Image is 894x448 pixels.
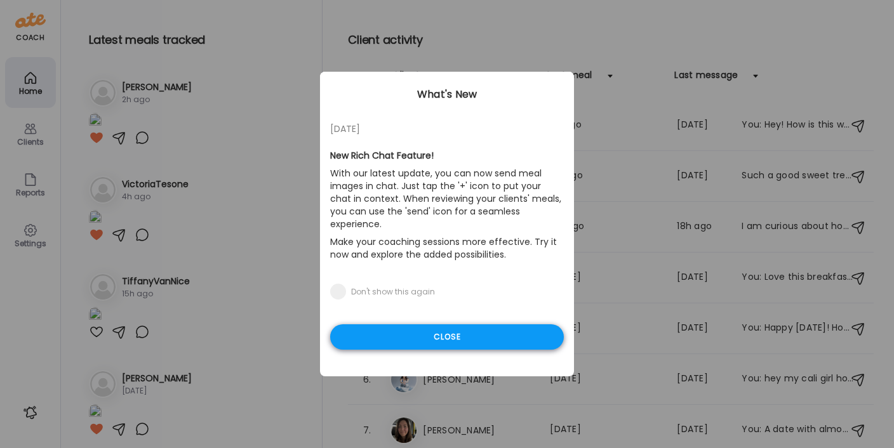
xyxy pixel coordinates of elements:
[330,324,564,350] div: Close
[330,233,564,263] p: Make your coaching sessions more effective. Try it now and explore the added possibilities.
[351,287,435,297] div: Don't show this again
[330,149,434,162] b: New Rich Chat Feature!
[330,164,564,233] p: With our latest update, you can now send meal images in chat. Just tap the '+' icon to put your c...
[320,87,574,102] div: What's New
[330,121,564,136] div: [DATE]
